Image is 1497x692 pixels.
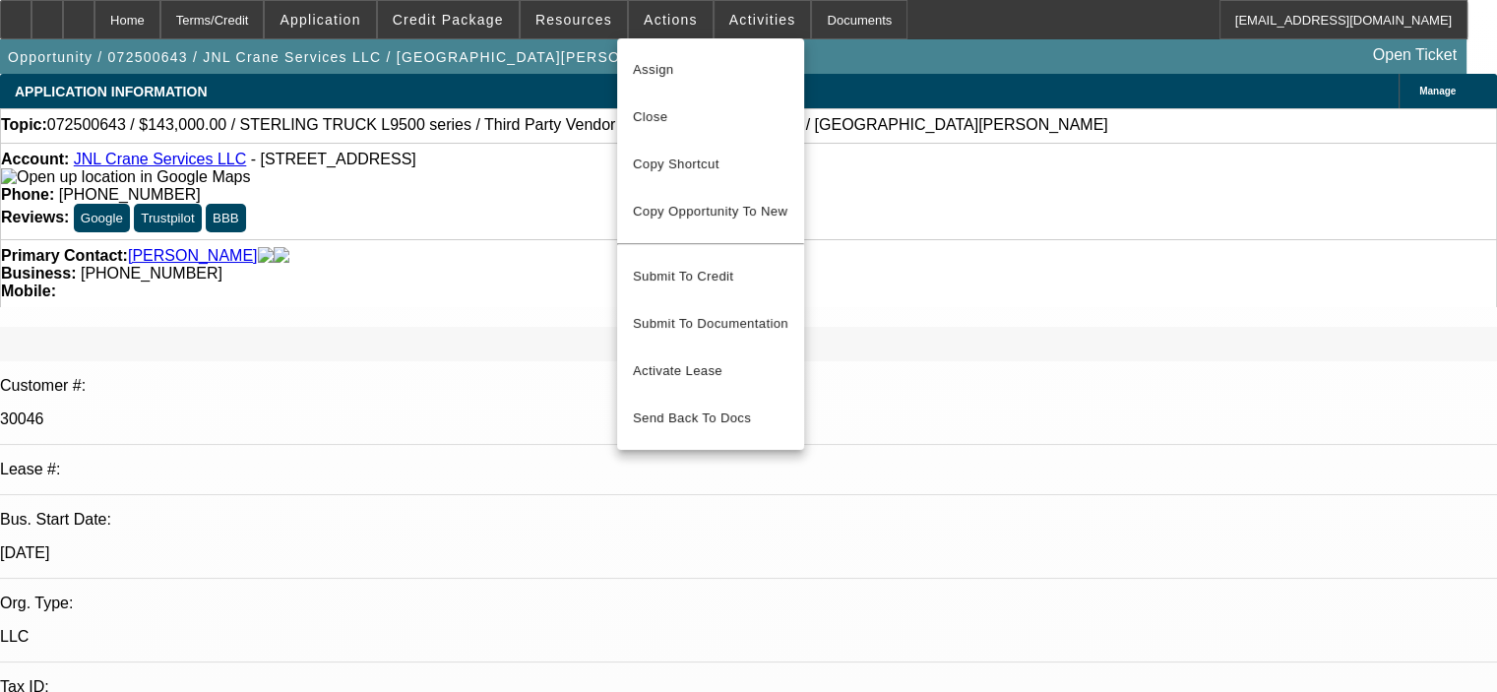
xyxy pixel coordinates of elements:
span: Submit To Documentation [633,312,788,336]
span: Assign [633,58,788,82]
span: Copy Shortcut [633,153,788,176]
span: Submit To Credit [633,265,788,288]
span: Copy Opportunity To New [633,204,787,219]
span: Send Back To Docs [633,407,788,430]
span: Close [633,105,788,129]
span: Activate Lease [633,359,788,383]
